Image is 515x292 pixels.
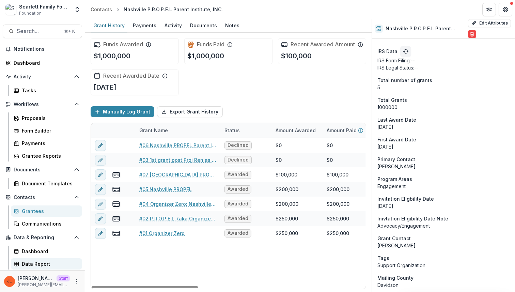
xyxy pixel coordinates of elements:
div: Amount Paid [323,123,374,138]
span: Search... [17,28,60,34]
span: Notifications [14,46,79,52]
p: Amount Paid [327,127,357,134]
a: Contacts [88,4,115,14]
p: Engagement [377,183,510,190]
div: Contacts [91,6,112,13]
div: Data Report [22,260,77,267]
button: Manually Log Grant [91,106,154,117]
button: view-payments [112,229,120,237]
div: Activity [162,20,185,30]
a: Data Report [11,258,82,270]
p: $1,000,000 [187,51,224,61]
p: [DATE] [377,123,510,130]
div: Form Builder [22,127,77,134]
button: Edit Attributes [468,19,511,27]
nav: breadcrumb [88,4,225,14]
a: Notes [222,19,242,32]
div: Scarlett Family Foundation [19,3,70,10]
span: Foundation [19,10,42,16]
span: Awarded [228,201,248,207]
h2: Nashville P.R.O.P.E.L Parent Institute, INC. [386,26,465,32]
span: Total Grants [377,96,407,104]
a: Documents [187,19,220,32]
button: Open Activity [3,71,82,82]
div: $0 [276,142,282,149]
button: Open Contacts [3,192,82,203]
div: ⌘ + K [63,28,76,35]
button: Get Help [499,3,512,16]
div: Status [220,123,271,138]
span: Mailing County [377,274,413,281]
span: Activity [14,74,71,80]
button: Open Documents [3,164,82,175]
span: Awarded [228,172,248,178]
div: $0 [276,156,282,164]
a: Proposals [11,112,82,124]
button: edit [95,184,106,195]
div: Document Templates [22,180,77,187]
p: [PERSON_NAME] [18,275,54,282]
a: Form Builder [11,125,82,136]
div: Grant Name [135,123,220,138]
p: [DATE] [377,202,510,210]
p: Davidson [377,281,510,289]
button: More [73,277,81,286]
div: Dashboard [14,59,77,66]
div: Proposals [22,114,77,122]
div: $250,000 [276,230,298,237]
div: Grant Name [135,127,172,134]
a: Tasks [11,85,82,96]
a: Dashboard [11,246,82,257]
span: Awarded [228,216,248,221]
a: #03 1st grant post Proj Ren as NVF (did NOT present to board) [139,156,216,164]
button: view-payments [112,200,120,208]
span: Total number of grants [377,77,432,84]
p: [DATE] [94,82,116,92]
button: Partners [482,3,496,16]
span: Data & Reporting [14,235,71,241]
span: First Award Date [377,136,416,143]
div: Dashboard [22,248,77,255]
button: refresh [400,46,411,57]
p: Staff [57,275,70,281]
button: edit [95,155,106,166]
span: Awarded [228,186,248,192]
div: Notes [222,20,242,30]
p: 5 [377,84,510,91]
span: Invitation Eligbility Date [377,195,434,202]
p: Advocacy/Engagement [377,222,510,229]
h2: Funds Awarded [103,41,143,48]
p: [PERSON_NAME] [377,163,510,170]
div: $100,000 [276,171,297,178]
span: Awarded [228,230,248,236]
img: Scarlett Family Foundation [5,4,16,15]
div: $200,000 [276,200,298,208]
a: Communications [11,218,82,229]
a: Grantees [11,205,82,217]
span: Documents [14,167,71,173]
p: IRS Form Filing: -- [377,57,510,64]
div: Grantee Reports [22,152,77,159]
div: Amount Awarded [271,123,323,138]
span: Declined [228,142,249,148]
span: Last Award Date [377,116,416,123]
a: Dashboard [3,57,82,68]
div: $200,000 [276,186,298,193]
div: Grant History [91,20,127,30]
button: view-payments [112,185,120,194]
span: Contacts [14,195,71,200]
a: Grantee Reports [11,150,82,162]
a: #02 P.R.O.P.E.L. (aka Organizer Zero) [139,215,216,222]
a: Payments [130,19,159,32]
a: Activity [162,19,185,32]
p: IRS Legal Status: -- [377,64,510,71]
button: view-payments [112,215,120,223]
div: $200,000 [327,186,349,193]
a: #01 Organizer Zero [139,230,185,237]
div: $250,000 [327,215,349,222]
div: Communications [22,220,77,227]
div: $0 [327,142,333,149]
p: [PERSON_NAME] [377,242,510,249]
